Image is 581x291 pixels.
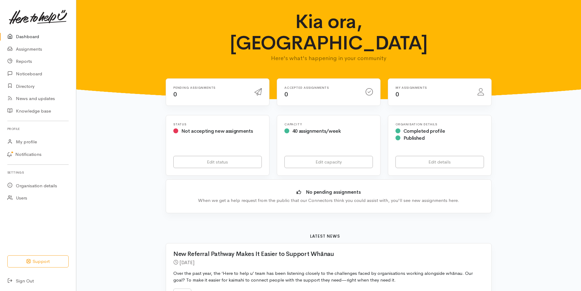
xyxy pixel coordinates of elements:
h6: Status [173,123,262,126]
h6: Organisation Details [395,123,484,126]
span: 0 [395,91,399,98]
span: Not accepting new assignments [181,128,253,134]
h2: New Referral Pathway Makes It Easier to Support Whānau [173,251,477,257]
h6: My assignments [395,86,470,89]
button: Support [7,255,69,268]
span: Completed profile [403,128,445,134]
h6: Settings [7,168,69,177]
a: Edit status [173,156,262,168]
b: No pending assignments [306,189,361,195]
div: When we get a help request from the public that our Connectors think you could assist with, you'l... [175,197,482,204]
a: Edit details [395,156,484,168]
a: Edit capacity [284,156,373,168]
p: Over the past year, the ‘Here to help u’ team has been listening closely to the challenges faced ... [173,270,484,284]
span: 0 [173,91,177,98]
span: 0 [284,91,288,98]
h1: Kia ora, [GEOGRAPHIC_DATA] [210,11,448,54]
p: Here's what's happening in your community [210,54,448,63]
span: 40 assignments/week [292,128,341,134]
span: Published [403,135,425,141]
h6: Pending assignments [173,86,247,89]
h6: Profile [7,125,69,133]
h6: Capacity [284,123,373,126]
time: [DATE] [179,259,194,266]
h6: Accepted assignments [284,86,358,89]
b: Latest news [310,234,340,239]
